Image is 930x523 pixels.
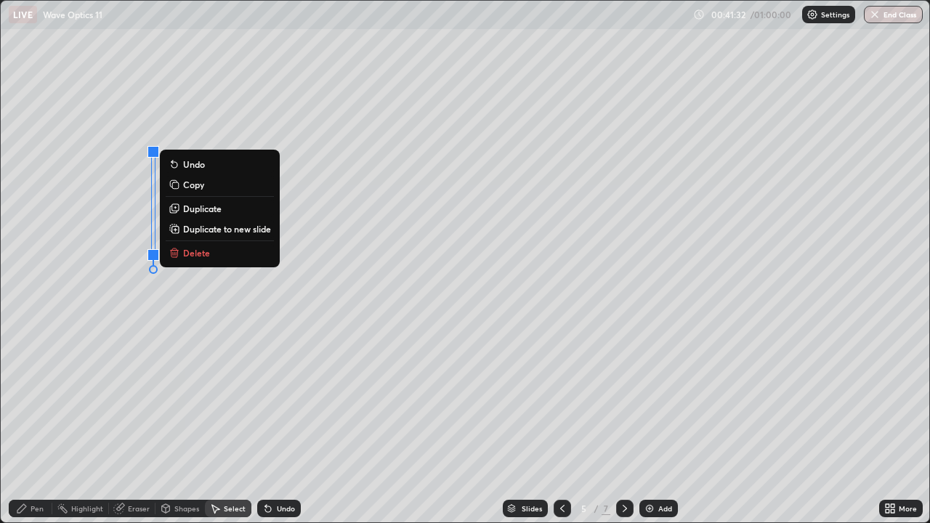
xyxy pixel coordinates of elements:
[166,155,274,173] button: Undo
[277,505,295,512] div: Undo
[658,505,672,512] div: Add
[166,200,274,217] button: Duplicate
[128,505,150,512] div: Eraser
[183,223,271,235] p: Duplicate to new slide
[183,247,210,259] p: Delete
[166,244,274,261] button: Delete
[43,9,102,20] p: Wave Optics 11
[174,505,199,512] div: Shapes
[899,505,917,512] div: More
[183,203,222,214] p: Duplicate
[183,179,204,190] p: Copy
[166,220,274,238] button: Duplicate to new slide
[183,158,205,170] p: Undo
[71,505,103,512] div: Highlight
[577,504,591,513] div: 5
[224,505,246,512] div: Select
[864,6,923,23] button: End Class
[821,11,849,18] p: Settings
[594,504,599,513] div: /
[166,176,274,193] button: Copy
[522,505,542,512] div: Slides
[869,9,881,20] img: end-class-cross
[806,9,818,20] img: class-settings-icons
[602,502,610,515] div: 7
[13,9,33,20] p: LIVE
[31,505,44,512] div: Pen
[644,503,655,514] img: add-slide-button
